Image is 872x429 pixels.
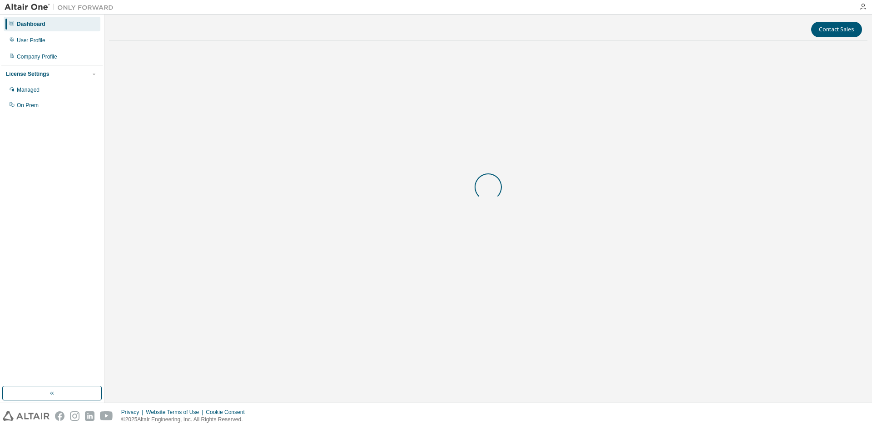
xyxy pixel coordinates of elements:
div: Website Terms of Use [146,409,206,416]
div: License Settings [6,70,49,78]
div: Dashboard [17,20,45,28]
img: altair_logo.svg [3,411,50,421]
img: youtube.svg [100,411,113,421]
img: instagram.svg [70,411,79,421]
div: User Profile [17,37,45,44]
button: Contact Sales [811,22,862,37]
img: Altair One [5,3,118,12]
div: Privacy [121,409,146,416]
img: facebook.svg [55,411,64,421]
p: © 2025 Altair Engineering, Inc. All Rights Reserved. [121,416,250,424]
img: linkedin.svg [85,411,94,421]
div: Managed [17,86,40,94]
div: Cookie Consent [206,409,250,416]
div: On Prem [17,102,39,109]
div: Company Profile [17,53,57,60]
